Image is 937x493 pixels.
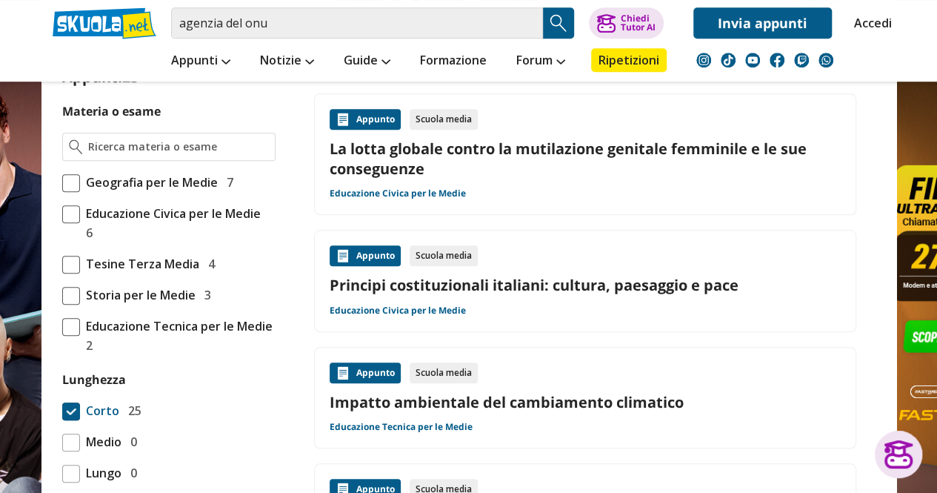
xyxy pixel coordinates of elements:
[256,48,318,75] a: Notizie
[122,67,139,87] span: 25
[416,48,490,75] a: Formazione
[69,139,83,154] img: Ricerca materia o esame
[330,392,841,412] a: Impatto ambientale del cambiamento climatico
[171,7,543,39] input: Cerca appunti, riassunti o versioni
[330,188,466,199] a: Educazione Civica per le Medie
[80,223,93,242] span: 6
[202,254,215,274] span: 4
[330,245,401,266] div: Appunto
[818,53,833,67] img: WhatsApp
[122,401,141,420] span: 25
[330,275,841,295] a: Principi costituzionali italiani: cultura, paesaggio e pace
[330,139,841,179] a: La lotta globale contro la mutilazione genitale femminile e le sue conseguenze
[167,48,234,75] a: Appunti
[330,109,401,130] div: Appunto
[80,173,218,192] span: Geografia per le Medie
[80,254,199,274] span: Tesine Terza Media
[221,173,233,192] span: 7
[543,7,574,39] button: Search Button
[336,365,350,380] img: Appunti contenuto
[80,317,273,336] span: Educazione Tecnica per le Medie
[80,432,121,451] span: Medio
[336,112,350,127] img: Appunti contenuto
[854,7,885,39] a: Accedi
[330,305,466,317] a: Educazione Civica per le Medie
[80,401,119,420] span: Corto
[547,12,570,34] img: Cerca appunti, riassunti o versioni
[591,48,667,72] a: Ripetizioni
[340,48,394,75] a: Guide
[124,463,137,483] span: 0
[80,285,196,305] span: Storia per le Medie
[80,336,93,355] span: 2
[721,53,736,67] img: tiktok
[513,48,569,75] a: Forum
[199,285,211,305] span: 3
[693,7,832,39] a: Invia appunti
[62,371,126,388] label: Lunghezza
[62,103,161,119] label: Materia o esame
[770,53,784,67] img: facebook
[336,248,350,263] img: Appunti contenuto
[410,245,478,266] div: Scuola media
[620,14,655,32] div: Chiedi Tutor AI
[410,363,478,383] div: Scuola media
[589,7,664,39] button: ChiediTutor AI
[124,432,137,451] span: 0
[410,109,478,130] div: Scuola media
[80,463,121,483] span: Lungo
[745,53,760,67] img: youtube
[794,53,809,67] img: twitch
[330,421,473,433] a: Educazione Tecnica per le Medie
[330,363,401,383] div: Appunto
[696,53,711,67] img: instagram
[88,139,268,154] input: Ricerca materia o esame
[80,204,261,223] span: Educazione Civica per le Medie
